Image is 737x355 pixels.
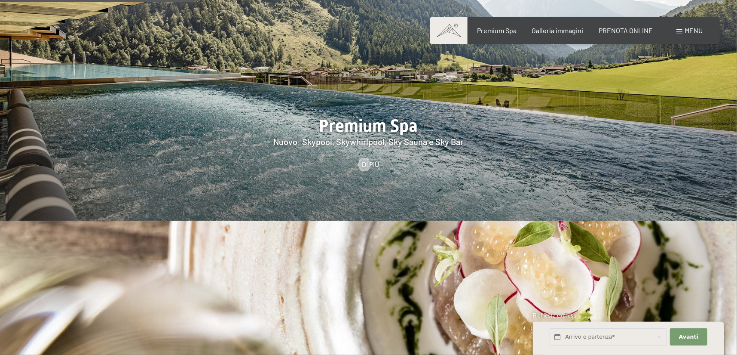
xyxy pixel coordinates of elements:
[685,26,703,34] span: Menu
[670,328,707,346] button: Avanti
[599,26,653,34] a: PRENOTA ONLINE
[532,26,584,34] a: Galleria immagini
[477,26,517,34] a: Premium Spa
[679,333,698,341] span: Avanti
[533,312,576,319] span: Richiesta express
[358,160,379,169] a: Di più
[362,160,379,169] span: Di più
